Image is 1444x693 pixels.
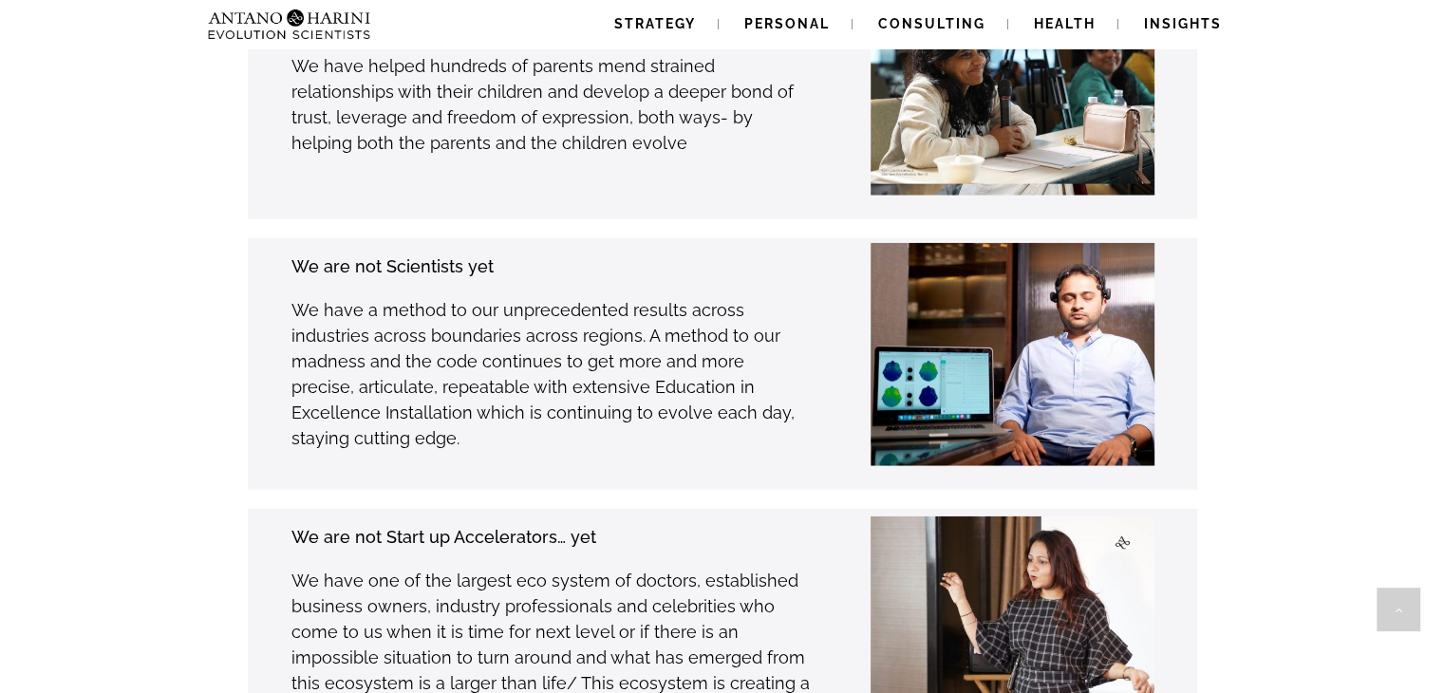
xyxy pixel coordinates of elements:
[291,527,596,547] strong: We are not Start up Accelerators… yet
[291,256,494,276] strong: We are not Scientists yet
[878,16,985,31] span: Consulting
[1144,16,1222,31] span: Insights
[744,16,830,31] span: Personal
[614,16,696,31] span: Strategy
[1034,16,1096,31] span: Health
[291,53,811,156] p: We have helped hundreds of parents mend strained relationships with their children and develop a ...
[291,297,811,451] p: We have a method to our unprecedented results across industries across boundaries across regions....
[871,243,1169,466] img: Neel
